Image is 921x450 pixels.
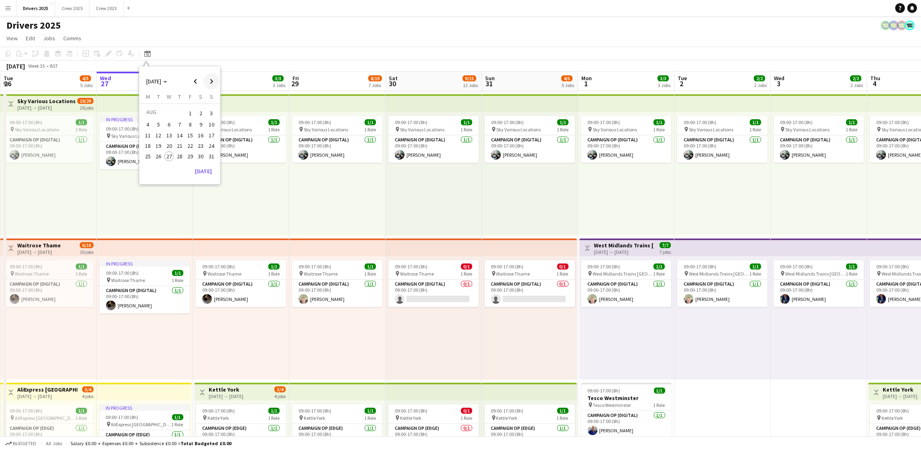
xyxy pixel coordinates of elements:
span: 09:00-17:00 (8h) [491,408,524,414]
app-job-card: 09:00-17:00 (8h)1/1 West Midlands Trains [GEOGRAPHIC_DATA]1 RoleCampaign Op (Digital)1/109:00-17:... [677,260,767,307]
div: 09:00-17:00 (8h)1/1 West Midlands Trains [GEOGRAPHIC_DATA]1 RoleCampaign Op (Digital)1/109:00-17:... [774,260,864,307]
span: 09:00-17:00 (8h) [10,119,42,125]
span: 1/1 [653,263,665,270]
span: 0/1 [557,263,568,270]
span: 1/1 [76,119,87,125]
div: 09:00-17:00 (8h)1/1 Sky Various Locations1 RoleCampaign Op (Digital)1/109:00-17:00 (8h)[PERSON_NAME] [196,116,286,163]
span: 1 Role [364,415,376,421]
button: 09-08-2025 [195,119,206,130]
span: 1/1 [750,263,761,270]
button: 03-08-2025 [206,107,217,119]
app-job-card: 09:00-17:00 (8h)1/1 Sky Various Locations1 RoleCampaign Op (Digital)1/109:00-17:00 (8h)[PERSON_NAME] [3,116,93,163]
span: 09:00-17:00 (8h) [876,263,909,270]
span: 09:00-17:00 (8h) [491,263,524,270]
span: 1 Role [749,271,761,277]
button: 10-08-2025 [206,119,217,130]
span: 1/1 [365,119,376,125]
button: Previous month [187,73,203,89]
app-card-role: Campaign Op (Digital)1/109:00-17:00 (8h)[PERSON_NAME] [581,411,672,438]
button: 20-08-2025 [164,141,174,151]
span: 09:00-17:00 (8h) [299,119,331,125]
span: 1/1 [461,119,472,125]
span: Kettle York [304,415,325,421]
span: Edit [26,35,35,42]
span: 23 [196,141,206,151]
app-job-card: 09:00-17:00 (8h)1/1Tesco Westminster Tesco Westminster1 RoleCampaign Op (Digital)1/109:00-17:00 (... [581,383,672,438]
span: 09:00-17:00 (8h) [395,408,427,414]
span: 09:00-17:00 (8h) [299,408,331,414]
span: 1/1 [268,119,280,125]
span: Tesco Westminster [593,402,631,408]
span: 09:00-17:00 (8h) [876,119,909,125]
app-job-card: 09:00-17:00 (8h)0/1 Waitrose Thame1 RoleCampaign Op (Digital)0/109:00-17:00 (8h) [485,260,575,307]
span: 26 [153,151,163,161]
span: 09:00-17:00 (8h) [202,408,235,414]
span: 4/5 [80,75,91,81]
app-card-role: Campaign Op (Digital)1/109:00-17:00 (8h)[PERSON_NAME] [196,135,286,163]
span: 09:00-17:00 (8h) [106,414,139,420]
app-card-role: Campaign Op (Digital)1/109:00-17:00 (8h)[PERSON_NAME] [581,135,671,163]
span: 1 Role [268,415,280,421]
span: 09:00-17:00 (8h) [780,119,813,125]
button: 13-08-2025 [164,130,174,141]
span: 09:00-17:00 (8h) [10,408,42,414]
span: Week 35 [27,63,47,69]
app-user-avatar: Nicola Price [889,21,898,30]
span: 09:00-17:00 (8h) [684,119,716,125]
span: West Midlands Trains [GEOGRAPHIC_DATA] [785,271,846,277]
app-job-card: 09:00-17:00 (8h)1/1 Waitrose Thame1 RoleCampaign Op (Digital)1/109:00-17:00 (8h)[PERSON_NAME] [292,260,382,307]
span: Jobs [43,35,55,42]
app-card-role: Campaign Op (Digital)1/109:00-17:00 (8h)[PERSON_NAME] [677,135,767,163]
app-card-role: Campaign Op (Digital)1/109:00-17:00 (8h)[PERSON_NAME] [388,135,479,163]
span: Sky Various Locations [689,126,733,133]
div: 09:00-17:00 (8h)1/1 Sky Various Locations1 RoleCampaign Op (Digital)1/109:00-17:00 (8h)[PERSON_NAME] [774,116,864,163]
span: Sky Various Locations [207,126,252,133]
span: 13 [164,131,174,140]
span: Tue [4,75,13,82]
span: 1/1 [365,408,376,414]
span: 1/1 [172,414,183,420]
span: [DATE] [146,78,161,85]
app-job-card: 09:00-17:00 (8h)1/1 Sky Various Locations1 RoleCampaign Op (Digital)1/109:00-17:00 (8h)[PERSON_NAME] [677,116,767,163]
span: 1/1 [268,263,280,270]
span: 15 [185,131,195,140]
button: 25-08-2025 [143,151,153,162]
span: 5 [153,120,163,130]
span: 09:00-17:00 (8h) [202,263,235,270]
span: Sky Various Locations [15,126,59,133]
span: 9 [196,120,206,130]
span: Kettle York [496,415,518,421]
div: 09:00-17:00 (8h)1/1 Sky Various Locations1 RoleCampaign Op (Digital)1/109:00-17:00 (8h)[PERSON_NAME] [388,116,479,163]
span: 1/1 [653,119,665,125]
app-job-card: 09:00-17:00 (8h)1/1 Sky Various Locations1 RoleCampaign Op (Digital)1/109:00-17:00 (8h)[PERSON_NAME] [292,116,382,163]
span: 1 Role [460,271,472,277]
span: 2 [196,108,206,119]
span: 1/1 [268,408,280,414]
span: 8/10 [368,75,382,81]
div: BST [50,63,58,69]
h1: Drivers 2025 [6,19,61,31]
app-card-role: Campaign Op (Digital)1/109:00-17:00 (8h)[PERSON_NAME] [485,135,575,163]
span: 1/1 [172,270,183,276]
span: Wed [100,75,111,82]
button: 05-08-2025 [153,119,164,130]
span: Waitrose Thame [304,271,338,277]
span: Sun [485,75,495,82]
span: Sky Various Locations [304,126,348,133]
span: 4 [143,120,153,130]
span: 1/1 [76,408,87,414]
span: 1 Role [172,277,183,283]
button: 06-08-2025 [164,119,174,130]
span: 25 [143,151,153,161]
span: Fri [292,75,299,82]
app-job-card: 09:00-17:00 (8h)1/1 Waitrose Thame1 RoleCampaign Op (Digital)1/109:00-17:00 (8h)[PERSON_NAME] [3,260,93,307]
button: 17-08-2025 [206,130,217,141]
span: 1 Role [749,126,761,133]
span: 09:00-17:00 (8h) [106,126,139,132]
app-card-role: Campaign Op (Digital)1/109:00-17:00 (8h)[PERSON_NAME] [100,286,190,313]
span: 8 [185,120,195,130]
